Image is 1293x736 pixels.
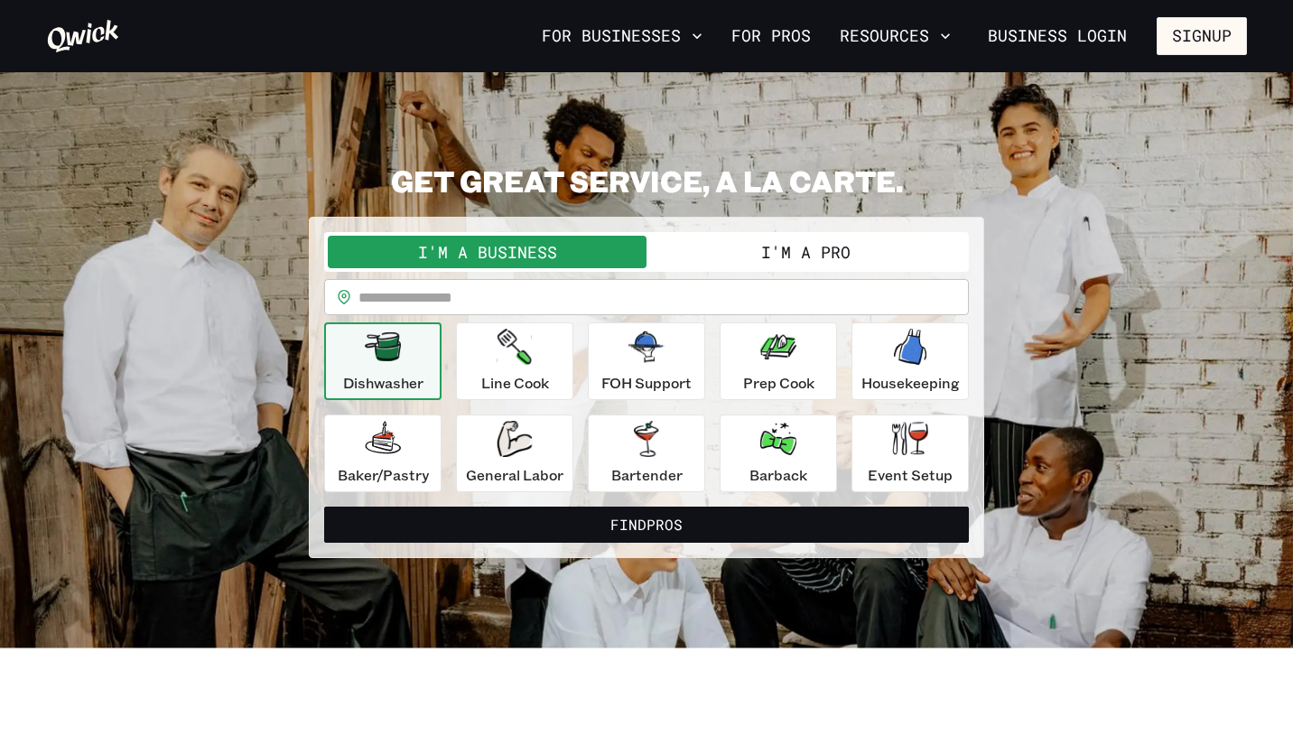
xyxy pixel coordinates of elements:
[328,236,646,268] button: I'm a Business
[851,415,969,492] button: Event Setup
[588,415,705,492] button: Bartender
[743,372,814,394] p: Prep Cook
[338,464,429,486] p: Baker/Pastry
[611,464,683,486] p: Bartender
[868,464,953,486] p: Event Setup
[646,236,965,268] button: I'm a Pro
[456,322,573,400] button: Line Cook
[720,322,837,400] button: Prep Cook
[309,163,984,199] h2: GET GREAT SERVICE, A LA CARTE.
[972,17,1142,55] a: Business Login
[456,415,573,492] button: General Labor
[749,464,807,486] p: Barback
[481,372,549,394] p: Line Cook
[343,372,423,394] p: Dishwasher
[601,372,692,394] p: FOH Support
[1157,17,1247,55] button: Signup
[724,21,818,51] a: For Pros
[324,322,442,400] button: Dishwasher
[861,372,960,394] p: Housekeeping
[324,415,442,492] button: Baker/Pastry
[833,21,958,51] button: Resources
[720,415,837,492] button: Barback
[324,507,969,543] button: FindPros
[466,464,563,486] p: General Labor
[588,322,705,400] button: FOH Support
[535,21,710,51] button: For Businesses
[851,322,969,400] button: Housekeeping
